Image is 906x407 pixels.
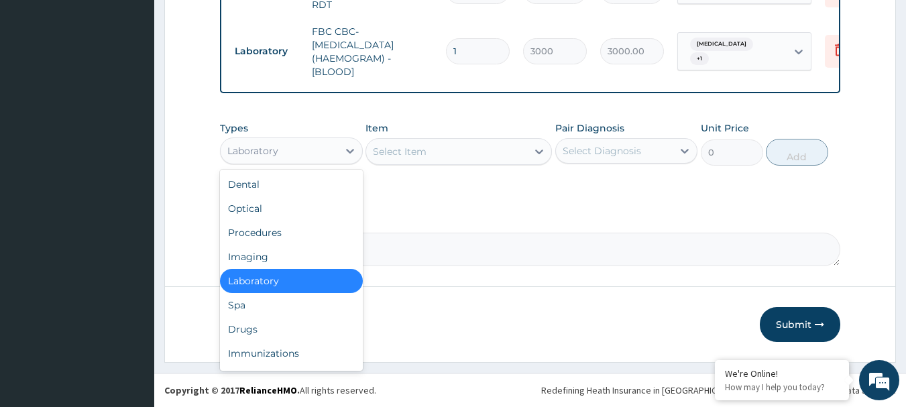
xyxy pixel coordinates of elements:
[220,196,363,221] div: Optical
[305,18,439,85] td: FBC CBC-[MEDICAL_DATA] (HAEMOGRAM) - [BLOOD]
[78,119,185,255] span: We're online!
[25,67,54,101] img: d_794563401_company_1708531726252_794563401
[220,293,363,317] div: Spa
[220,123,248,134] label: Types
[541,384,896,397] div: Redefining Heath Insurance in [GEOGRAPHIC_DATA] using Telemedicine and Data Science!
[228,39,305,64] td: Laboratory
[766,139,828,166] button: Add
[760,307,840,342] button: Submit
[563,144,641,158] div: Select Diagnosis
[220,341,363,365] div: Immunizations
[154,373,906,407] footer: All rights reserved.
[220,172,363,196] div: Dental
[227,144,278,158] div: Laboratory
[239,384,297,396] a: RelianceHMO
[220,7,252,39] div: Minimize live chat window
[220,269,363,293] div: Laboratory
[690,52,709,66] span: + 1
[725,367,839,380] div: We're Online!
[220,221,363,245] div: Procedures
[701,121,749,135] label: Unit Price
[220,317,363,341] div: Drugs
[220,365,363,390] div: Others
[365,121,388,135] label: Item
[555,121,624,135] label: Pair Diagnosis
[7,268,256,314] textarea: Type your message and hit 'Enter'
[725,382,839,393] p: How may I help you today?
[70,75,225,93] div: Chat with us now
[220,214,841,225] label: Comment
[373,145,427,158] div: Select Item
[220,245,363,269] div: Imaging
[164,384,300,396] strong: Copyright © 2017 .
[690,38,753,51] span: [MEDICAL_DATA]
